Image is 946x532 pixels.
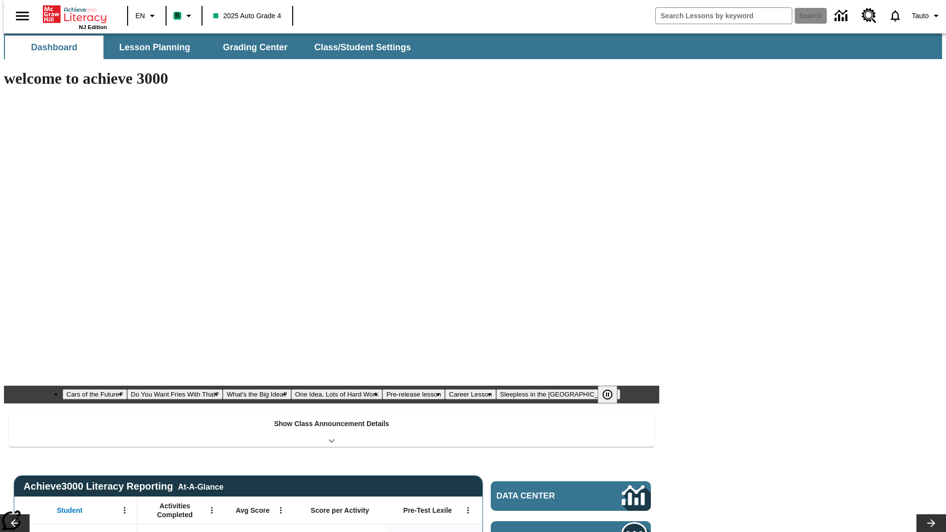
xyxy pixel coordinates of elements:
[204,503,219,518] button: Open Menu
[882,3,908,29] a: Notifications
[142,501,207,519] span: Activities Completed
[306,35,419,59] button: Class/Student Settings
[382,389,445,399] button: Slide 5 Pre-release lesson
[131,7,163,25] button: Language: EN, Select a language
[119,42,190,53] span: Lesson Planning
[31,42,77,53] span: Dashboard
[63,389,127,399] button: Slide 1 Cars of the Future?
[4,35,420,59] div: SubNavbar
[404,506,452,515] span: Pre-Test Lexile
[598,386,627,403] div: Pause
[656,8,792,24] input: search field
[223,389,291,399] button: Slide 3 What's the Big Idea?
[213,11,281,21] span: 2025 Auto Grade 4
[135,11,145,21] span: EN
[311,506,370,515] span: Score per Activity
[79,24,107,30] span: NJ Edition
[43,3,107,30] div: Home
[291,389,382,399] button: Slide 4 One Idea, Lots of Hard Work
[223,42,287,53] span: Grading Center
[856,2,882,29] a: Resource Center, Will open in new tab
[5,35,103,59] button: Dashboard
[8,1,37,31] button: Open side menu
[4,69,659,88] h1: welcome to achieve 3000
[43,4,107,24] a: Home
[105,35,204,59] button: Lesson Planning
[57,506,82,515] span: Student
[445,389,496,399] button: Slide 6 Career Lesson
[169,7,199,25] button: Boost Class color is mint green. Change class color
[4,33,942,59] div: SubNavbar
[497,491,589,501] span: Data Center
[908,7,946,25] button: Profile/Settings
[598,386,617,403] button: Pause
[491,481,651,511] a: Data Center
[127,389,223,399] button: Slide 2 Do You Want Fries With That?
[175,9,180,22] span: B
[24,481,224,492] span: Achieve3000 Literacy Reporting
[314,42,411,53] span: Class/Student Settings
[273,503,288,518] button: Open Menu
[496,389,621,399] button: Slide 7 Sleepless in the Animal Kingdom
[117,503,132,518] button: Open Menu
[274,419,389,429] p: Show Class Announcement Details
[206,35,304,59] button: Grading Center
[461,503,475,518] button: Open Menu
[912,11,929,21] span: Tauto
[178,481,223,492] div: At-A-Glance
[9,413,654,447] div: Show Class Announcement Details
[829,2,856,30] a: Data Center
[916,514,946,532] button: Lesson carousel, Next
[236,506,270,515] span: Avg Score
